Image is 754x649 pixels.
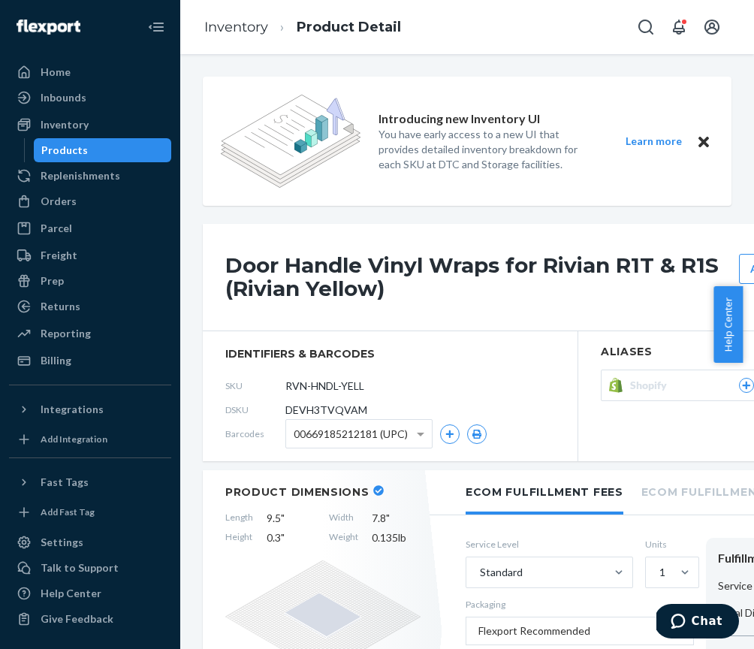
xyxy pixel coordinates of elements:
[616,132,691,151] button: Learn more
[9,530,171,554] a: Settings
[9,500,171,524] a: Add Fast Tag
[204,19,268,35] a: Inventory
[41,402,104,417] div: Integrations
[17,20,80,35] img: Flexport logo
[9,269,171,293] a: Prep
[9,243,171,267] a: Freight
[225,254,731,300] h1: Door Handle Vinyl Wraps for Rivian R1T & R1S (Rivian Yellow)
[41,535,83,550] div: Settings
[372,530,421,545] span: 0.135 lb
[9,86,171,110] a: Inbounds
[41,353,71,368] div: Billing
[9,164,171,188] a: Replenishments
[267,511,315,526] span: 9.5
[41,475,89,490] div: Fast Tags
[658,565,659,580] input: 1
[41,586,101,601] div: Help Center
[297,19,401,35] a: Product Detail
[9,581,171,605] a: Help Center
[379,110,540,128] p: Introducing new Inventory UI
[664,12,694,42] button: Open notifications
[656,604,739,641] iframe: Opens a widget where you can chat to one of our agents
[329,530,358,545] span: Weight
[480,565,523,580] div: Standard
[41,273,64,288] div: Prep
[9,349,171,373] a: Billing
[386,512,390,524] span: "
[267,530,315,545] span: 0.3
[9,607,171,631] button: Give Feedback
[225,427,285,440] span: Barcodes
[694,132,713,151] button: Close
[285,403,367,418] span: DEVH3TVQVAM
[466,617,694,645] button: Flexport Recommended
[221,95,360,188] img: new-reports-banner-icon.82668bd98b6a51aee86340f2a7b77ae3.png
[41,90,86,105] div: Inbounds
[9,321,171,346] a: Reporting
[713,286,743,363] button: Help Center
[281,531,285,544] span: "
[659,565,665,580] div: 1
[294,421,408,447] span: 00669185212181 (UPC)
[192,5,413,50] ol: breadcrumbs
[9,397,171,421] button: Integrations
[9,60,171,84] a: Home
[225,346,555,361] span: identifiers & barcodes
[225,530,253,545] span: Height
[225,511,253,526] span: Length
[630,378,673,393] span: Shopify
[41,248,77,263] div: Freight
[225,403,285,416] span: DSKU
[225,379,285,392] span: SKU
[34,138,172,162] a: Products
[9,427,171,451] a: Add Integration
[9,470,171,494] button: Fast Tags
[41,611,113,626] div: Give Feedback
[9,216,171,240] a: Parcel
[697,12,727,42] button: Open account menu
[9,113,171,137] a: Inventory
[225,485,369,499] h2: Product Dimensions
[41,117,89,132] div: Inventory
[9,556,171,580] button: Talk to Support
[466,598,694,611] p: Packaging
[466,470,623,515] li: Ecom Fulfillment Fees
[41,506,95,518] div: Add Fast Tag
[9,189,171,213] a: Orders
[41,433,107,445] div: Add Integration
[631,12,661,42] button: Open Search Box
[141,12,171,42] button: Close Navigation
[379,127,598,172] p: You have early access to a new UI that provides detailed inventory breakdown for each SKU at DTC ...
[41,560,119,575] div: Talk to Support
[645,538,694,551] label: Units
[41,194,77,209] div: Orders
[372,511,421,526] span: 7.8
[329,511,358,526] span: Width
[478,565,480,580] input: Standard
[466,538,633,551] label: Service Level
[281,512,285,524] span: "
[41,326,91,341] div: Reporting
[9,294,171,318] a: Returns
[41,65,71,80] div: Home
[41,168,120,183] div: Replenishments
[41,299,80,314] div: Returns
[41,221,72,236] div: Parcel
[41,143,88,158] div: Products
